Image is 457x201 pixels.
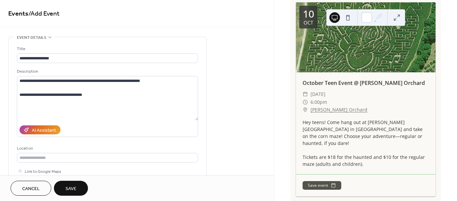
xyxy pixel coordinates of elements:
div: Hey teens! Come hang out at [PERSON_NAME][GEOGRAPHIC_DATA] in [GEOGRAPHIC_DATA] and take on the c... [296,119,436,167]
div: 10 [303,9,314,19]
span: / Add Event [28,7,60,20]
button: Save [54,181,88,196]
a: Events [8,7,28,20]
div: Title [17,45,197,52]
button: AI Assistant [20,125,61,134]
span: 6:00pm [311,98,327,106]
div: Description [17,68,197,75]
a: [PERSON_NAME] Orchard [311,106,367,114]
div: October Teen Event @ [PERSON_NAME] Orchard [296,79,436,87]
div: AI Assistant [32,127,56,134]
span: Save [65,185,76,192]
div: ​ [303,106,308,114]
span: Event details [17,34,46,41]
span: Cancel [22,185,40,192]
div: Location [17,145,197,152]
button: Cancel [11,181,51,196]
button: Save event [303,181,341,190]
div: ​ [303,90,308,98]
div: ​ [303,98,308,106]
div: Oct [304,20,313,25]
span: [DATE] [311,90,325,98]
span: Link to Google Maps [25,168,61,175]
